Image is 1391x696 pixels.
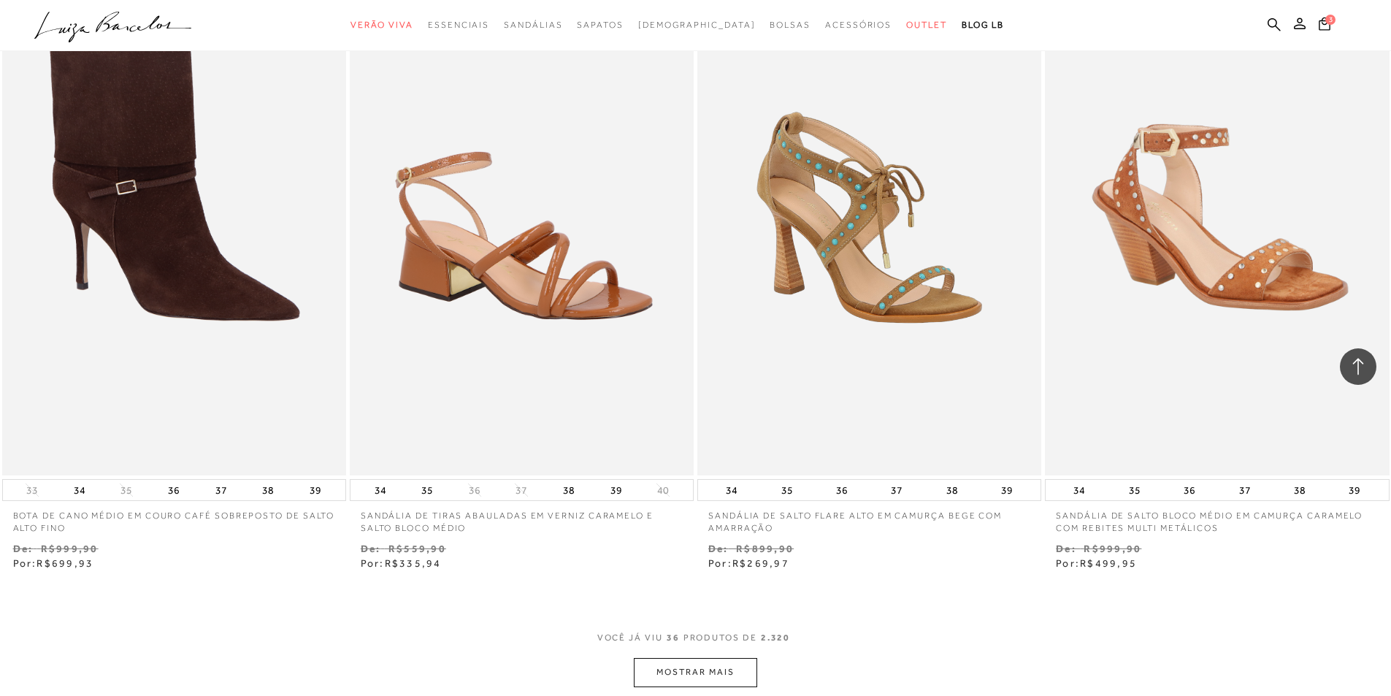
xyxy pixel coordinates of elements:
button: 39 [606,480,626,500]
span: R$335,94 [385,557,442,569]
span: 2.320 [761,632,791,659]
button: 39 [305,480,326,500]
small: R$559,90 [388,543,446,554]
span: Sandálias [504,20,562,30]
button: 35 [116,483,137,497]
a: BOTA DE CANO MÉDIO EM COURO CAFÉ SOBREPOSTO DE SALTO ALTO FINO [2,501,346,535]
small: R$999,90 [41,543,99,554]
button: 35 [777,480,797,500]
span: R$269,97 [732,557,789,569]
button: 35 [1124,480,1145,500]
span: VOCê JÁ VIU [597,632,663,644]
button: 37 [511,483,532,497]
span: Essenciais [428,20,489,30]
a: SANDÁLIA DE SALTO BLOCO MÉDIO EM CAMURÇA CARAMELO COM REBITES MULTI METÁLICOS [1045,501,1389,535]
a: SANDÁLIA DE SALTO FLARE ALTO EM CAMURÇA BEGE COM AMARRAÇÃO [697,501,1041,535]
span: [DEMOGRAPHIC_DATA] [638,20,756,30]
button: 39 [997,480,1017,500]
span: R$499,95 [1080,557,1137,569]
button: 34 [721,480,742,500]
button: 36 [832,480,852,500]
button: MOSTRAR MAIS [634,658,756,687]
span: Por: [708,557,789,569]
button: 34 [370,480,391,500]
button: 39 [1344,480,1365,500]
a: noSubCategoriesText [638,12,756,39]
small: R$999,90 [1084,543,1141,554]
span: Outlet [906,20,947,30]
button: 38 [258,480,278,500]
button: 35 [417,480,437,500]
small: R$899,90 [736,543,794,554]
span: Bolsas [770,20,811,30]
small: De: [708,543,729,554]
button: 38 [559,480,579,500]
button: 38 [942,480,962,500]
a: categoryNavScreenReaderText [770,12,811,39]
small: De: [13,543,34,554]
button: 37 [886,480,907,500]
span: 36 [667,632,680,659]
button: 33 [22,483,42,497]
button: 34 [69,480,90,500]
button: 37 [211,480,231,500]
span: Acessórios [825,20,892,30]
span: Por: [1056,557,1137,569]
span: Por: [361,557,442,569]
span: Verão Viva [350,20,413,30]
a: categoryNavScreenReaderText [906,12,947,39]
button: 37 [1235,480,1255,500]
small: De: [361,543,381,554]
span: R$699,93 [37,557,93,569]
a: categoryNavScreenReaderText [428,12,489,39]
a: SANDÁLIA DE TIRAS ABAULADAS EM VERNIZ CARAMELO E SALTO BLOCO MÉDIO [350,501,694,535]
a: categoryNavScreenReaderText [825,12,892,39]
button: 36 [164,480,184,500]
a: categoryNavScreenReaderText [504,12,562,39]
small: De: [1056,543,1076,554]
span: 3 [1325,15,1336,25]
a: categoryNavScreenReaderText [350,12,413,39]
button: 40 [653,483,673,497]
button: 38 [1290,480,1310,500]
span: PRODUTOS DE [683,632,757,644]
button: 3 [1314,16,1335,36]
a: categoryNavScreenReaderText [577,12,623,39]
span: Por: [13,557,94,569]
span: Sapatos [577,20,623,30]
a: BLOG LB [962,12,1004,39]
button: 36 [1179,480,1200,500]
button: 36 [464,483,485,497]
span: BLOG LB [962,20,1004,30]
button: 34 [1069,480,1089,500]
